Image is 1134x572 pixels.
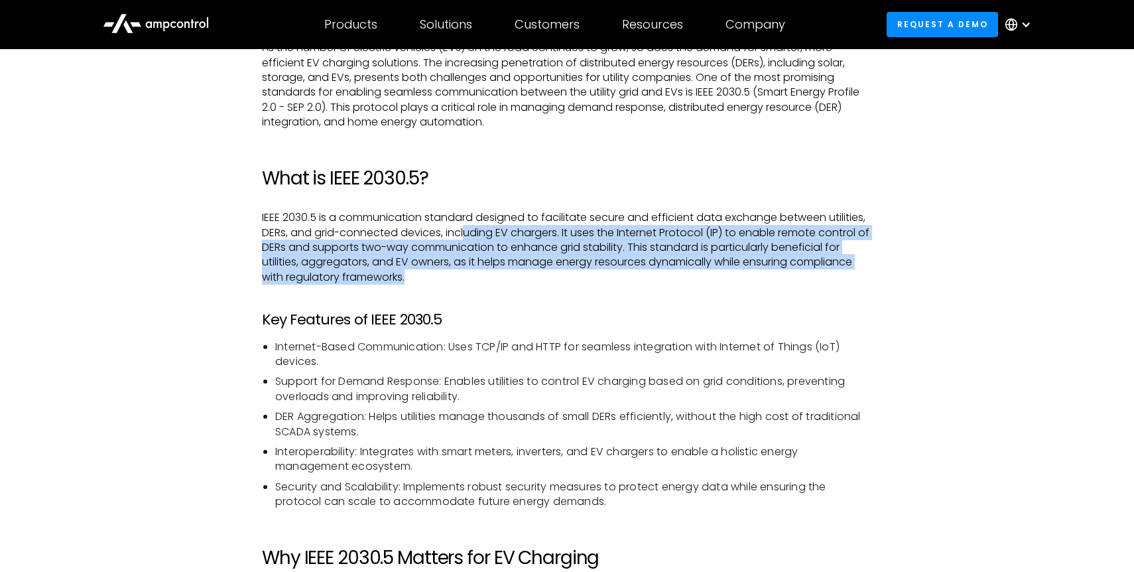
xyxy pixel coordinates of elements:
li: Support for Demand Response: Enables utilities to control EV charging based on grid conditions, p... [275,374,872,404]
li: DER Aggregation: Helps utilities manage thousands of small DERs efficiently, without the high cos... [275,409,872,439]
div: Solutions [420,17,472,32]
h2: Why IEEE 2030.5 Matters for EV Charging [262,547,872,569]
div: Products [324,17,377,32]
div: Resources [622,17,683,32]
div: Company [725,17,785,32]
div: Customers [515,17,580,32]
p: IEEE 2030.5 is a communication standard designed to facilitate secure and efficient data exchange... [262,210,872,285]
h3: Key Features of IEEE 2030.5 [262,311,872,328]
li: Security and Scalability: Implements robust security measures to protect energy data while ensuri... [275,480,872,510]
h2: What is IEEE 2030.5? [262,167,872,190]
p: As the number of electric vehicles (EVs) on the road continues to grow, so does the demand for sm... [262,40,872,129]
li: Interoperability: Integrates with smart meters, inverters, and EV chargers to enable a holistic e... [275,445,872,474]
li: Internet-Based Communication: Uses TCP/IP and HTTP for seamless integration with Internet of Thin... [275,340,872,370]
a: Request a demo [887,12,998,36]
